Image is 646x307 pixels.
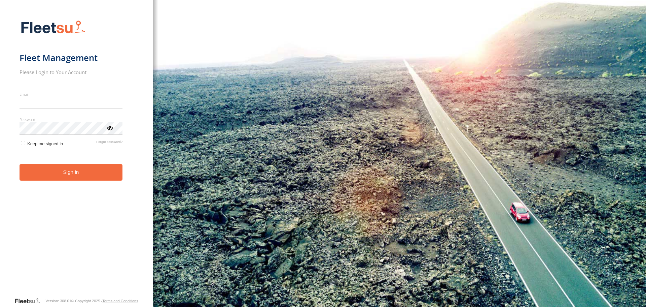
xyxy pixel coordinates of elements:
a: Terms and Conditions [102,299,138,303]
div: Version: 308.01 [45,299,71,303]
a: Visit our Website [14,298,45,304]
label: Email [20,92,123,97]
form: main [20,16,134,297]
span: Keep me signed in [27,141,63,146]
input: Keep me signed in [21,141,25,145]
a: Forgot password? [96,140,122,146]
img: Fleetsu [20,19,87,36]
button: Sign in [20,164,123,181]
h2: Please Login to Your Account [20,69,123,75]
h1: Fleet Management [20,52,123,63]
div: ViewPassword [106,124,113,131]
div: © Copyright 2025 - [71,299,138,303]
label: Password [20,117,123,122]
